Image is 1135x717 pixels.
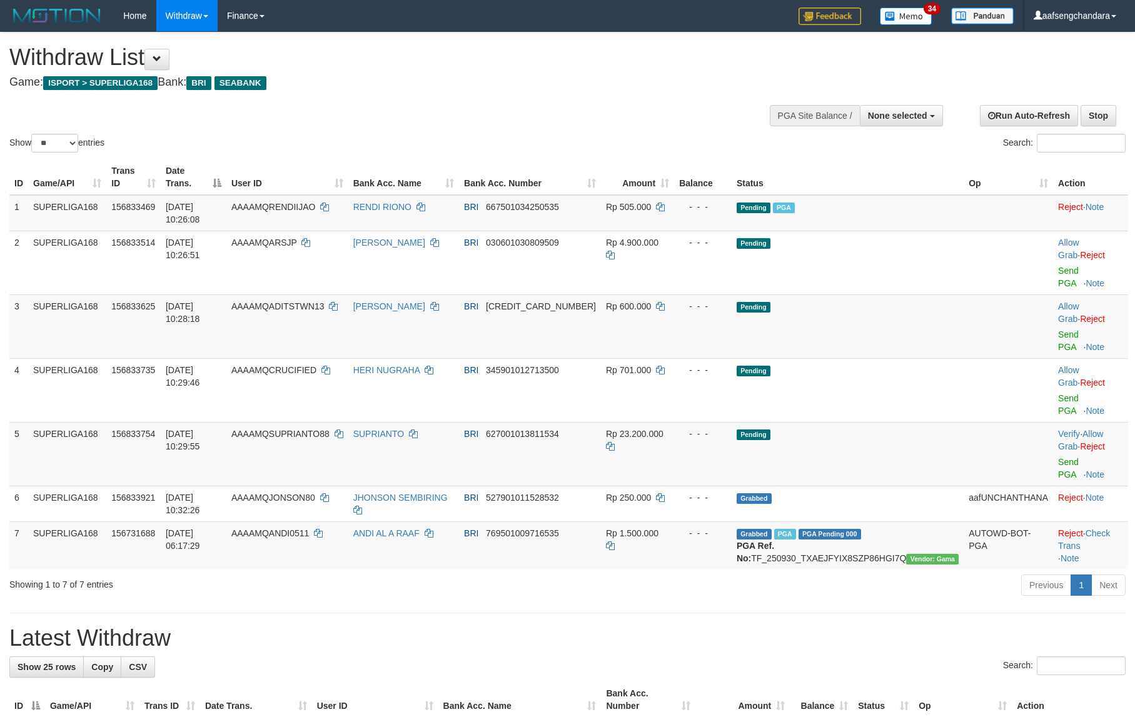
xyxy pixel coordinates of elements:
span: BRI [464,528,478,538]
td: TF_250930_TXAEJFYIX8SZP86HGI7Q [732,521,964,569]
td: SUPERLIGA168 [28,422,106,486]
a: Copy [83,656,121,678]
a: [PERSON_NAME] [353,301,425,311]
span: 156833735 [111,365,155,375]
h4: Game: Bank: [9,76,744,89]
span: Copy 030601030809509 to clipboard [486,238,559,248]
a: Note [1086,469,1104,479]
td: 1 [9,195,28,231]
th: Trans ID: activate to sort column ascending [106,159,161,195]
span: Pending [737,203,770,213]
div: - - - [679,236,727,249]
span: 34 [924,3,941,14]
td: SUPERLIGA168 [28,294,106,358]
span: Vendor URL: https://trx31.1velocity.biz [906,554,959,564]
td: SUPERLIGA168 [28,521,106,569]
a: Send PGA [1058,457,1079,479]
span: 156833469 [111,202,155,212]
a: Send PGA [1058,393,1079,416]
span: BRI [464,238,478,248]
a: Send PGA [1058,266,1079,288]
span: Grabbed [737,529,772,539]
span: 156833625 [111,301,155,311]
button: None selected [860,105,943,126]
td: 2 [9,231,28,294]
label: Show entries [9,134,104,153]
a: HERI NUGRAHA [353,365,420,375]
span: Copy 345901012713500 to clipboard [486,365,559,375]
span: · [1058,301,1080,324]
th: Balance [674,159,732,195]
td: AUTOWD-BOT-PGA [964,521,1053,569]
th: Action [1053,159,1128,195]
span: CSV [129,662,147,672]
span: Rp 1.500.000 [606,528,658,538]
span: Rp 23.200.000 [606,429,663,439]
select: Showentries [31,134,78,153]
span: · [1058,365,1080,388]
span: [DATE] 10:26:08 [166,202,200,224]
span: Rp 600.000 [606,301,651,311]
span: · [1058,429,1103,451]
b: PGA Ref. No: [737,541,774,563]
span: AAAAMQADITSTWN13 [231,301,325,311]
th: ID [9,159,28,195]
div: - - - [679,364,727,376]
a: Check Trans [1058,528,1110,551]
img: panduan.png [951,8,1014,24]
span: BRI [464,365,478,375]
a: Verify [1058,429,1080,439]
td: 7 [9,521,28,569]
span: 156833921 [111,493,155,503]
th: User ID: activate to sort column ascending [226,159,348,195]
span: AAAAMQCRUCIFIED [231,365,316,375]
span: Pending [737,366,770,376]
td: · · [1053,521,1128,569]
a: Run Auto-Refresh [980,105,1078,126]
span: AAAAMQRENDIIJAO [231,202,316,212]
a: RENDI RIONO [353,202,411,212]
div: Showing 1 to 7 of 7 entries [9,573,463,591]
span: BRI [464,493,478,503]
td: · [1053,358,1128,422]
td: · [1053,195,1128,231]
span: Copy 587701021968536 to clipboard [486,301,596,311]
a: Show 25 rows [9,656,84,678]
span: 156833754 [111,429,155,439]
span: Marked by aafromsomean [774,529,796,539]
a: Reject [1080,441,1105,451]
div: PGA Site Balance / [770,105,860,126]
div: - - - [679,300,727,313]
span: Rp 701.000 [606,365,651,375]
th: Game/API: activate to sort column ascending [28,159,106,195]
span: Rp 4.900.000 [606,238,658,248]
a: SUPRIANTO [353,429,404,439]
td: · [1053,231,1128,294]
a: Send PGA [1058,329,1079,352]
a: Allow Grab [1058,365,1079,388]
span: Copy [91,662,113,672]
a: ANDI AL A RAAF [353,528,420,538]
th: Amount: activate to sort column ascending [601,159,674,195]
span: AAAAMQARSJP [231,238,297,248]
th: Bank Acc. Number: activate to sort column ascending [459,159,601,195]
a: Allow Grab [1058,238,1079,260]
span: Rp 505.000 [606,202,651,212]
span: [DATE] 10:26:51 [166,238,200,260]
a: Reject [1058,493,1083,503]
a: Note [1086,493,1104,503]
img: Button%20Memo.svg [880,8,932,25]
a: Note [1086,278,1104,288]
span: Show 25 rows [18,662,76,672]
a: Note [1086,406,1104,416]
span: Copy 527901011528532 to clipboard [486,493,559,503]
td: 4 [9,358,28,422]
span: SEABANK [214,76,266,90]
td: SUPERLIGA168 [28,486,106,521]
span: AAAAMQJONSON80 [231,493,315,503]
a: Reject [1058,202,1083,212]
td: aafUNCHANTHANA [964,486,1053,521]
td: · · [1053,422,1128,486]
span: AAAAMQSUPRIANTO88 [231,429,330,439]
span: PGA Pending [799,529,861,539]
